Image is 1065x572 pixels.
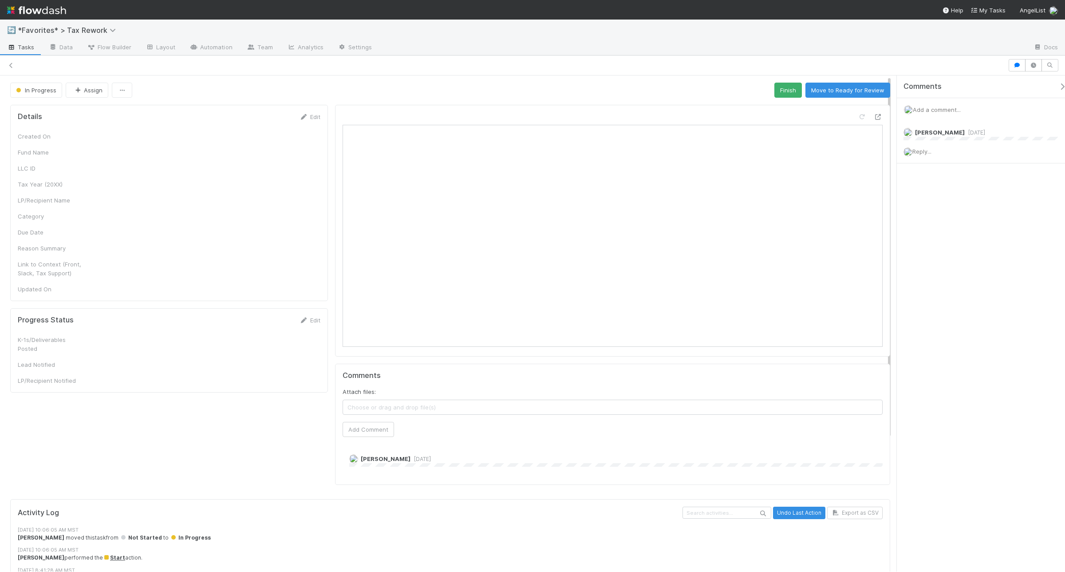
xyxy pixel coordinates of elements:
[1026,41,1065,55] a: Docs
[410,456,431,462] span: [DATE]
[912,148,931,155] span: Reply...
[774,83,802,98] button: Finish
[942,6,963,15] div: Help
[18,244,84,253] div: Reason Summary
[970,7,1006,14] span: My Tasks
[103,554,125,561] a: Start
[1049,6,1058,15] img: avatar_04ed6c9e-3b93-401c-8c3a-8fad1b1fc72c.png
[970,6,1006,15] a: My Tasks
[827,507,883,519] button: Export as CSV
[14,87,56,94] span: In Progress
[300,317,320,324] a: Edit
[805,83,890,98] button: Move to Ready for Review
[280,41,331,55] a: Analytics
[7,43,35,52] span: Tasks
[903,147,912,156] img: avatar_04ed6c9e-3b93-401c-8c3a-8fad1b1fc72c.png
[87,43,131,52] span: Flow Builder
[18,534,891,542] div: moved this task from to
[343,371,883,380] h5: Comments
[965,129,985,136] span: [DATE]
[240,41,280,55] a: Team
[343,400,882,414] span: Choose or drag and drop file(s)
[682,507,771,519] input: Search activities...
[18,335,84,353] div: K-1s/Deliverables Posted
[18,534,64,541] strong: [PERSON_NAME]
[903,82,942,91] span: Comments
[120,534,162,541] span: Not Started
[66,83,108,98] button: Assign
[18,526,891,534] div: [DATE] 10:06:05 AM MST
[7,3,66,18] img: logo-inverted-e16ddd16eac7371096b0.svg
[349,454,358,463] img: avatar_d45d11ee-0024-4901-936f-9df0a9cc3b4e.png
[18,196,84,205] div: LP/Recipient Name
[913,106,961,113] span: Add a comment...
[18,132,84,141] div: Created On
[7,26,16,34] span: 🔄
[331,41,379,55] a: Settings
[18,546,891,554] div: [DATE] 10:06:05 AM MST
[18,212,84,221] div: Category
[18,148,84,157] div: Fund Name
[42,41,80,55] a: Data
[18,554,891,562] div: performed the action.
[18,316,74,325] h5: Progress Status
[18,228,84,237] div: Due Date
[903,128,912,137] img: avatar_d45d11ee-0024-4901-936f-9df0a9cc3b4e.png
[18,260,84,278] div: Link to Context (Front, Slack, Tax Support)
[773,507,825,519] button: Undo Last Action
[18,180,84,189] div: Tax Year (20XX)
[18,554,64,561] strong: [PERSON_NAME]
[300,113,320,120] a: Edit
[904,105,913,114] img: avatar_04ed6c9e-3b93-401c-8c3a-8fad1b1fc72c.png
[18,376,84,385] div: LP/Recipient Notified
[80,41,138,55] a: Flow Builder
[343,387,376,396] label: Attach files:
[18,508,681,517] h5: Activity Log
[18,164,84,173] div: LLC ID
[18,26,120,35] span: *Favorites* > Tax Rework
[18,360,84,369] div: Lead Notified
[361,455,410,462] span: [PERSON_NAME]
[170,534,211,541] span: In Progress
[10,83,62,98] button: In Progress
[182,41,240,55] a: Automation
[915,129,965,136] span: [PERSON_NAME]
[138,41,182,55] a: Layout
[18,112,42,121] h5: Details
[343,422,394,437] button: Add Comment
[18,285,84,294] div: Updated On
[1020,7,1045,14] span: AngelList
